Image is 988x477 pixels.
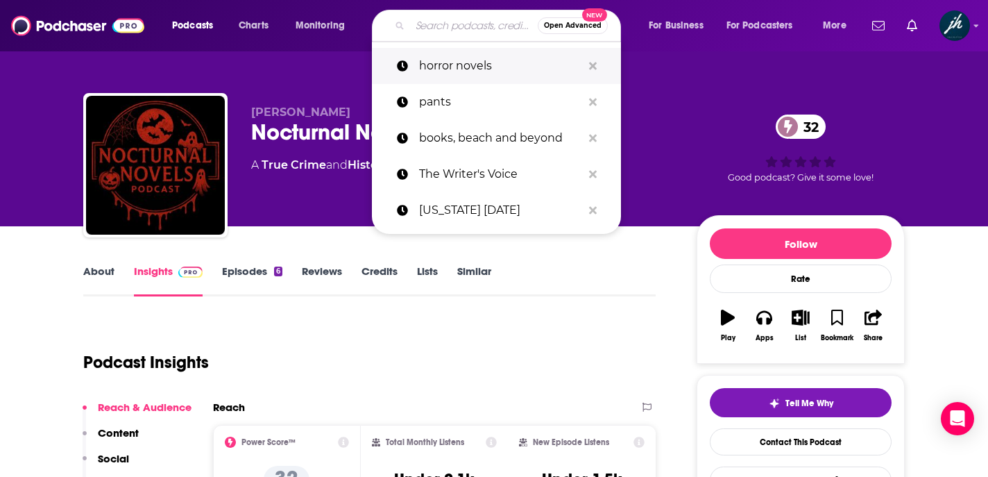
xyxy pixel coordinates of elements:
[83,426,139,452] button: Content
[939,10,970,41] button: Show profile menu
[372,120,621,156] a: books, beach and beyond
[819,301,855,351] button: Bookmark
[639,15,721,37] button: open menu
[769,398,780,409] img: tell me why sparkle
[213,401,245,414] h2: Reach
[419,84,582,120] p: pants
[813,15,864,37] button: open menu
[821,334,853,342] div: Bookmark
[348,158,389,171] a: History
[11,12,144,39] img: Podchaser - Follow, Share and Rate Podcasts
[262,158,326,171] a: True Crime
[372,48,621,84] a: horror novels
[372,84,621,120] a: pants
[86,96,225,235] img: Nocturnal Novels
[710,265,892,293] div: Rate
[533,437,609,447] h2: New Episode Listens
[83,352,209,373] h1: Podcast Insights
[710,228,892,259] button: Follow
[162,15,231,37] button: open menu
[134,265,203,296] a: InsightsPodchaser Pro
[710,428,892,455] a: Contact This Podcast
[410,15,538,37] input: Search podcasts, credits, & more...
[649,16,704,35] span: For Business
[98,426,139,440] p: Content
[728,172,874,183] span: Good podcast? Give it some love!
[855,301,892,351] button: Share
[697,106,905,192] div: 32Good podcast? Give it some love!
[419,156,582,192] p: The Writer's Voice
[385,10,634,42] div: Search podcasts, credits, & more...
[710,388,892,417] button: tell me why sparkleTell Me Why
[251,157,433,174] div: A podcast
[274,267,282,276] div: 6
[538,17,608,34] button: Open AdvancedNew
[795,334,806,342] div: List
[178,267,203,278] img: Podchaser Pro
[419,192,582,228] p: wisconsin today
[785,398,833,409] span: Tell Me Why
[582,8,607,22] span: New
[544,22,602,29] span: Open Advanced
[726,16,793,35] span: For Podcasters
[790,115,826,139] span: 32
[172,16,213,35] span: Podcasts
[372,192,621,228] a: [US_STATE] [DATE]
[746,301,782,351] button: Apps
[941,402,974,435] div: Open Intercom Messenger
[710,301,746,351] button: Play
[361,265,398,296] a: Credits
[823,16,846,35] span: More
[239,16,269,35] span: Charts
[230,15,277,37] a: Charts
[251,106,350,119] span: [PERSON_NAME]
[386,437,464,447] h2: Total Monthly Listens
[419,120,582,156] p: books, beach and beyond
[457,265,491,296] a: Similar
[901,14,923,37] a: Show notifications dropdown
[756,334,774,342] div: Apps
[776,115,826,139] a: 32
[326,158,348,171] span: and
[783,301,819,351] button: List
[939,10,970,41] img: User Profile
[417,265,438,296] a: Lists
[296,16,345,35] span: Monitoring
[867,14,890,37] a: Show notifications dropdown
[286,15,363,37] button: open menu
[222,265,282,296] a: Episodes6
[372,156,621,192] a: The Writer's Voice
[83,401,191,426] button: Reach & Audience
[717,15,813,37] button: open menu
[241,437,296,447] h2: Power Score™
[939,10,970,41] span: Logged in as JHPublicRelations
[98,452,129,465] p: Social
[83,265,114,296] a: About
[98,401,191,414] p: Reach & Audience
[419,48,582,84] p: horror novels
[302,265,342,296] a: Reviews
[864,334,883,342] div: Share
[721,334,735,342] div: Play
